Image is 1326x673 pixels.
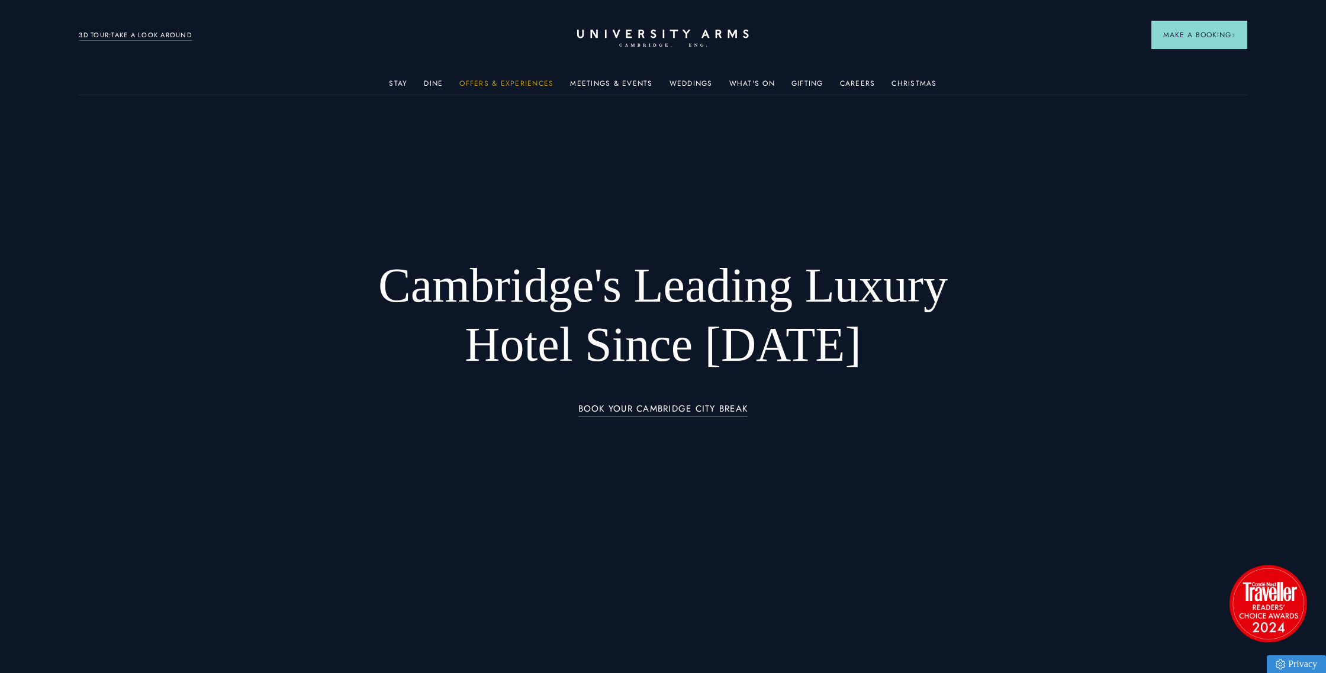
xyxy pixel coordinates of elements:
a: Careers [840,79,876,95]
a: BOOK YOUR CAMBRIDGE CITY BREAK [578,404,748,418]
a: Christmas [891,79,936,95]
span: Make a Booking [1163,30,1235,40]
a: Home [577,30,749,48]
a: Stay [389,79,407,95]
a: 3D TOUR:TAKE A LOOK AROUND [79,30,192,41]
a: Privacy [1267,655,1326,673]
img: image-2524eff8f0c5d55edbf694693304c4387916dea5-1501x1501-png [1224,559,1312,648]
a: Meetings & Events [570,79,652,95]
img: Privacy [1276,659,1285,669]
h1: Cambridge's Leading Luxury Hotel Since [DATE] [347,256,979,374]
a: Offers & Experiences [459,79,553,95]
button: Make a BookingArrow icon [1151,21,1247,49]
a: Gifting [791,79,823,95]
img: Arrow icon [1231,33,1235,37]
a: Weddings [670,79,713,95]
a: What's On [729,79,775,95]
a: Dine [424,79,443,95]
